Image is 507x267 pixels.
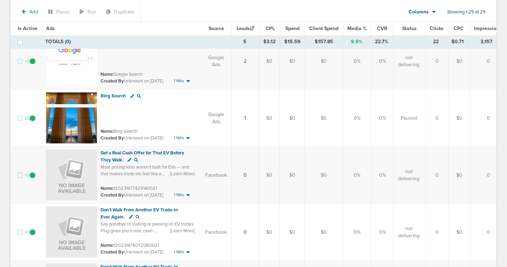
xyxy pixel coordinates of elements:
[244,115,246,121] a: 1
[347,25,367,32] span: Media %
[18,7,42,17] button: Add
[343,33,371,90] td: 0%
[101,93,126,99] span: Bing Search
[259,33,280,90] td: $0
[101,135,163,141] small: Unknown on [DATE]
[259,90,280,147] td: $0
[343,204,371,261] td: 0%
[170,228,195,234] span: [Learn More]
[46,149,97,200] img: Ad image
[398,54,420,68] span: not delivering
[401,115,417,122] span: Paused
[305,35,343,48] td: $157.85
[470,147,507,204] td: 0
[170,171,195,177] span: [Learn More]
[305,204,343,261] td: $0
[449,33,470,90] td: $0
[447,35,468,48] td: $0.71
[468,35,504,48] td: 3,157
[259,147,280,204] td: $0
[371,90,394,147] td: 0%
[46,92,97,143] img: Ad image
[426,204,449,261] td: 0
[309,25,338,32] span: Client Spend
[46,25,55,32] span: Ads
[425,35,447,48] td: 22
[470,90,507,147] td: 0
[454,25,464,32] span: CPC
[259,35,280,48] td: $3.12
[285,25,300,32] span: Spend
[449,147,470,204] td: $0
[343,35,370,48] td: 9.9%
[174,78,184,84] span: 1 NAs
[370,35,393,48] td: 22.7%
[46,35,97,86] img: Ad image
[470,204,507,261] td: 0
[371,204,394,261] td: 0%
[449,204,470,261] td: $0
[426,33,449,90] td: 0
[101,192,124,198] span: Created By
[280,90,305,147] td: $0
[430,25,444,32] span: Clicks
[174,135,184,141] span: 1 NAs
[18,25,38,32] span: Is Active
[447,9,486,15] span: Showing 1-25 of 25
[244,172,247,178] a: 0
[449,90,470,147] td: $0
[101,129,137,134] small: Bing Search
[101,186,114,191] span: Name:
[231,35,259,48] td: 5
[409,8,429,16] span: Columns
[46,206,97,257] img: Ad image
[244,229,247,235] a: 0
[101,72,114,77] span: Name:
[305,90,343,147] td: $0
[101,150,184,163] span: Get a Real Cash Offer for That EV Before They Walk.
[280,35,305,48] td: $15.59
[209,25,224,32] span: Source
[201,33,232,90] td: Google Ads
[305,147,343,204] td: $0
[371,33,394,90] td: 0%
[174,249,184,255] span: 1 NAs
[201,90,232,147] td: Google Ads
[101,243,114,248] span: Name:
[101,78,124,84] span: Created By
[174,192,184,198] span: 1 NAs
[371,147,394,204] td: 0%
[474,25,502,32] span: Impressions
[426,90,449,147] td: 0
[41,35,200,48] td: TOTALS ( )
[266,25,275,32] span: CPL
[280,204,305,261] td: $0
[101,249,163,255] small: Unknown on [DATE]
[101,78,163,84] small: Unknown on [DATE]
[259,204,280,261] td: $0
[343,90,371,147] td: 0%
[398,225,420,239] span: not delivering
[244,58,246,64] a: 2
[426,147,449,204] td: 0
[280,33,305,90] td: $0
[101,192,163,198] small: Unknown on [DATE]
[101,164,196,218] span: Most pricing tools weren’t built for EVs — and that makes trade-ins feel like a risk. Plug gives ...
[470,33,507,90] td: 0
[101,243,159,248] small: 120231478072060021
[101,249,124,255] span: Created By
[402,25,417,32] span: Status
[201,147,232,204] td: Facebook
[101,186,157,191] small: 120231477429140021
[237,25,255,32] span: Leads
[101,135,124,141] span: Created By
[305,33,343,90] td: $0
[101,72,143,77] small: Google Search
[398,168,420,182] span: not delivering
[66,39,69,45] span: 0
[101,207,178,220] span: Don’t Walk From Another EV Trade-In Ever Again.
[377,25,387,32] span: CVR
[101,129,114,134] span: Name:
[343,147,371,204] td: 0%
[201,204,232,261] td: Facebook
